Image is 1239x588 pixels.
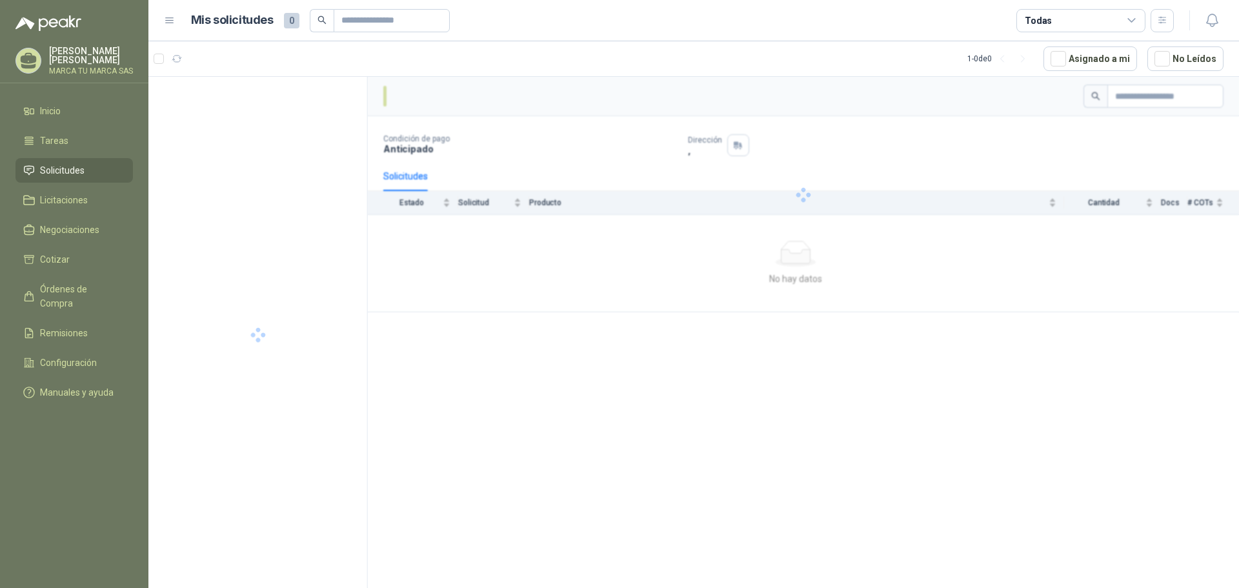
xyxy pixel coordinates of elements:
a: Configuración [15,350,133,375]
span: search [317,15,327,25]
span: Manuales y ayuda [40,385,114,400]
span: Inicio [40,104,61,118]
span: Cotizar [40,252,70,267]
span: Negociaciones [40,223,99,237]
div: Todas [1025,14,1052,28]
span: Órdenes de Compra [40,282,121,310]
a: Remisiones [15,321,133,345]
div: 1 - 0 de 0 [967,48,1033,69]
span: Tareas [40,134,68,148]
a: Negociaciones [15,218,133,242]
a: Inicio [15,99,133,123]
span: Remisiones [40,326,88,340]
span: Licitaciones [40,193,88,207]
a: Solicitudes [15,158,133,183]
a: Licitaciones [15,188,133,212]
a: Cotizar [15,247,133,272]
p: MARCA TU MARCA SAS [49,67,133,75]
p: [PERSON_NAME] [PERSON_NAME] [49,46,133,65]
span: 0 [284,13,299,28]
span: Solicitudes [40,163,85,177]
a: Tareas [15,128,133,153]
span: Configuración [40,356,97,370]
a: Manuales y ayuda [15,380,133,405]
img: Logo peakr [15,15,81,31]
a: Órdenes de Compra [15,277,133,316]
h1: Mis solicitudes [191,11,274,30]
button: No Leídos [1147,46,1224,71]
button: Asignado a mi [1043,46,1137,71]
